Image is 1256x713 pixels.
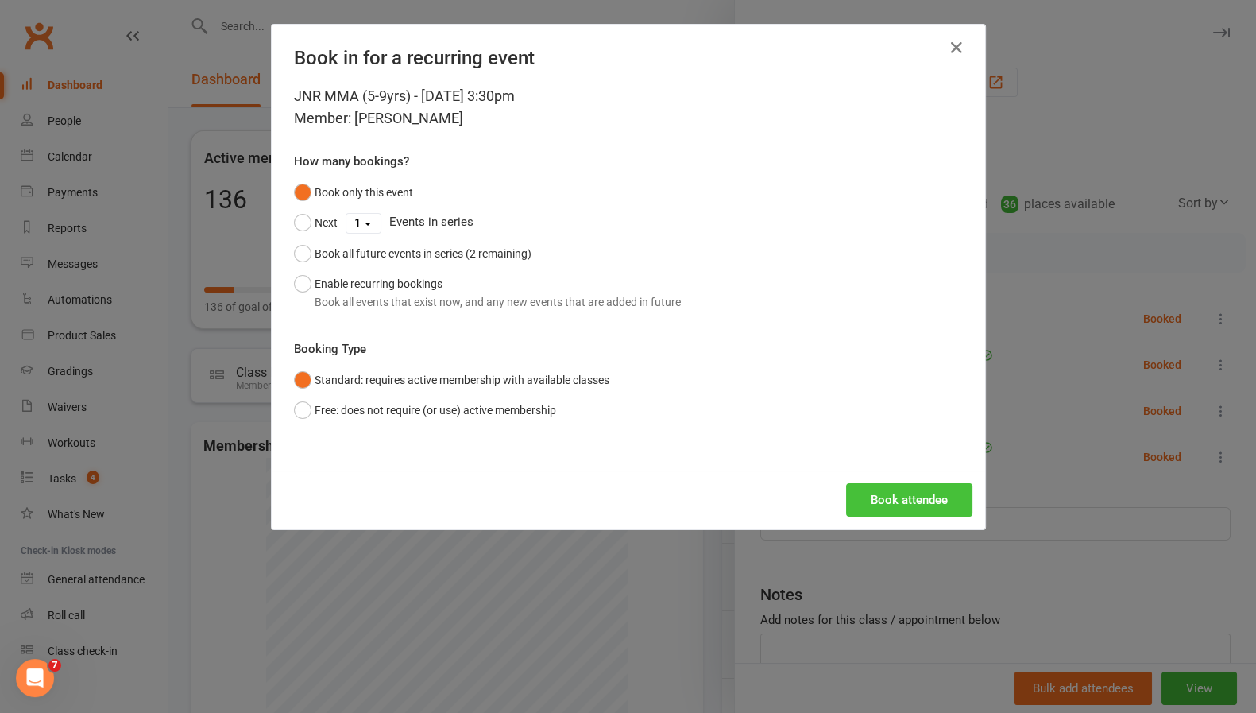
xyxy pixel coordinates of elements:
h4: Book in for a recurring event [294,47,963,69]
span: 7 [48,659,61,672]
div: Book all future events in series (2 remaining) [315,245,531,262]
div: Book all events that exist now, and any new events that are added in future [315,293,681,311]
button: Book all future events in series (2 remaining) [294,238,531,269]
button: Standard: requires active membership with available classes [294,365,609,395]
label: Booking Type [294,339,366,358]
button: Enable recurring bookingsBook all events that exist now, and any new events that are added in future [294,269,681,317]
div: JNR MMA (5-9yrs) - [DATE] 3:30pm Member: [PERSON_NAME] [294,85,963,130]
iframe: Intercom live chat [16,659,54,697]
button: Close [944,35,969,60]
div: Events in series [294,207,963,238]
button: Free: does not require (or use) active membership [294,395,556,425]
button: Book attendee [846,483,972,517]
button: Next [294,207,338,238]
button: Book only this event [294,177,413,207]
label: How many bookings? [294,152,409,171]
